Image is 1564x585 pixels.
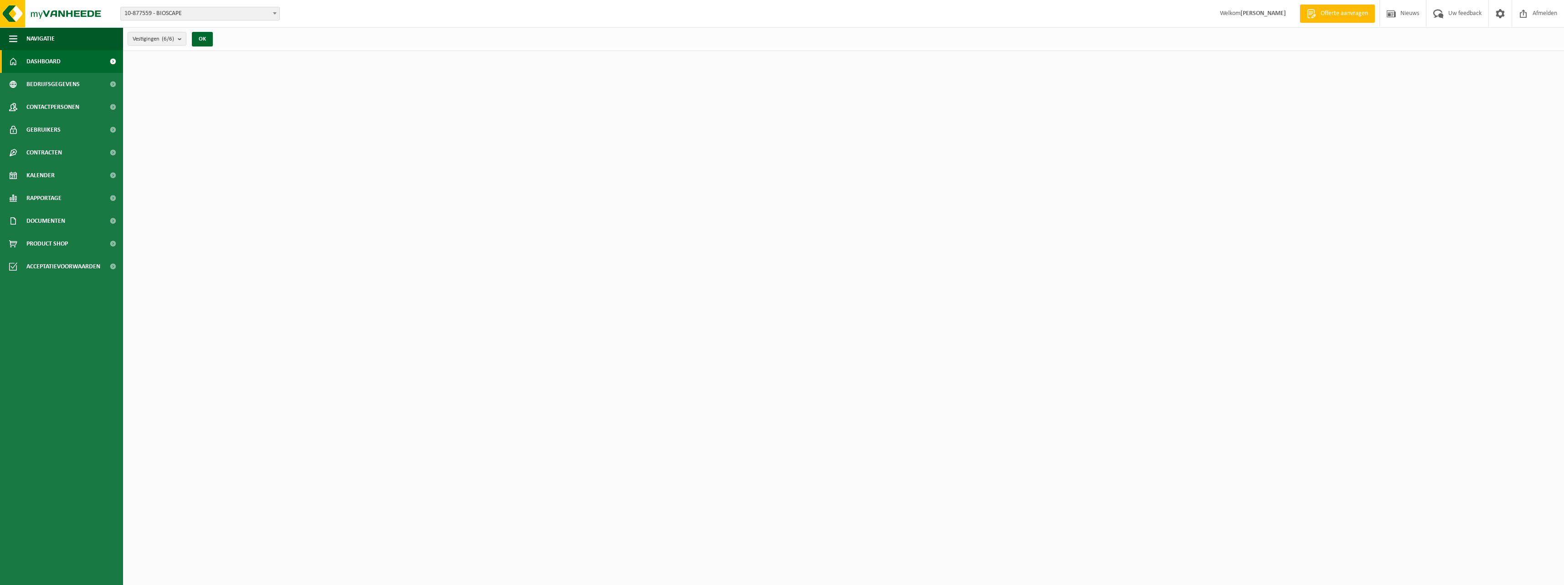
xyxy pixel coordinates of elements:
span: Contactpersonen [26,96,79,118]
strong: [PERSON_NAME] [1240,10,1286,17]
span: Navigatie [26,27,55,50]
span: Rapportage [26,187,62,210]
span: Vestigingen [133,32,174,46]
span: Dashboard [26,50,61,73]
span: Product Shop [26,232,68,255]
span: Contracten [26,141,62,164]
a: Offerte aanvragen [1300,5,1375,23]
button: OK [192,32,213,46]
span: Bedrijfsgegevens [26,73,80,96]
span: Documenten [26,210,65,232]
span: 10-877559 - BIOSCAPE [120,7,280,21]
span: Acceptatievoorwaarden [26,255,100,278]
span: Kalender [26,164,55,187]
button: Vestigingen(6/6) [128,32,186,46]
span: Offerte aanvragen [1318,9,1370,18]
count: (6/6) [162,36,174,42]
span: Gebruikers [26,118,61,141]
span: 10-877559 - BIOSCAPE [121,7,279,20]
